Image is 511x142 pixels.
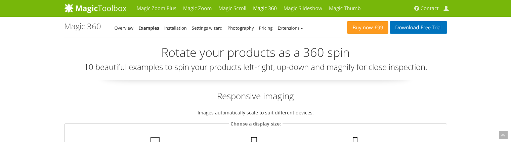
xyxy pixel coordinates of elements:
legend: Choose a display size: [229,120,283,128]
a: Installation [164,25,187,31]
a: Overview [115,25,133,31]
h3: 10 beautiful examples to spin your products left-right, up-down and magnify for close inspection. [64,63,447,71]
img: MagicToolbox.com - Image tools for your website [64,3,127,13]
span: Contact [421,5,439,12]
span: £99 [373,25,383,30]
h2: Responsive imaging [64,90,447,102]
a: Examples [138,25,159,31]
p: Images automatically scale to suit different devices. [64,109,447,116]
span: Free Trial [419,25,441,30]
h2: Rotate your products as a 360 spin [64,46,447,59]
h1: Magic 360 [64,22,101,31]
a: Settings wizard [192,25,223,31]
a: Buy now£99 [347,21,388,34]
a: Photography [227,25,254,31]
a: Pricing [259,25,272,31]
a: Extensions [278,25,303,31]
a: DownloadFree Trial [390,21,447,34]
